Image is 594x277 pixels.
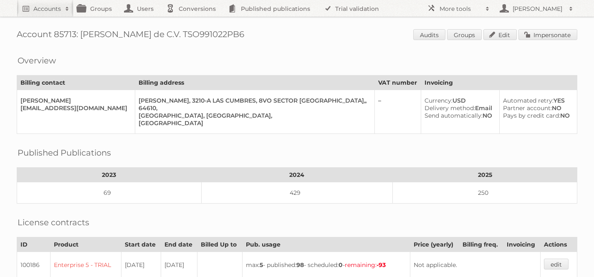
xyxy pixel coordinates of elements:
div: NO [503,112,570,119]
span: Send automatically: [425,112,483,119]
a: Groups [447,29,482,40]
th: 2023 [17,168,202,182]
th: ID [17,237,51,252]
th: Billed Up to [197,237,243,252]
h2: [PERSON_NAME] [511,5,565,13]
span: remaining: [345,261,386,269]
a: edit [544,259,569,269]
h2: Overview [18,54,56,67]
th: VAT number [375,76,421,90]
th: Pub. usage [242,237,410,252]
div: 64610, [139,104,368,112]
th: Product [51,237,121,252]
td: – [375,90,421,134]
span: Pays by credit card: [503,112,560,119]
h1: Account 85713: [PERSON_NAME] de C.V. TSO991022PB6 [17,29,577,42]
h2: Accounts [33,5,61,13]
th: Invoicing [503,237,541,252]
h2: More tools [440,5,481,13]
th: Billing address [135,76,374,90]
td: 429 [201,182,393,204]
a: Audits [413,29,445,40]
strong: 98 [296,261,304,269]
td: 69 [17,182,202,204]
div: NO [503,104,570,112]
div: NO [425,112,493,119]
a: Impersonate [518,29,577,40]
strong: 0 [339,261,343,269]
span: Partner account: [503,104,552,112]
th: 2025 [393,168,577,182]
span: Currency: [425,97,452,104]
div: USD [425,97,493,104]
th: End date [161,237,197,252]
th: Start date [121,237,161,252]
h2: License contracts [18,216,89,229]
div: [GEOGRAPHIC_DATA] [139,119,368,127]
strong: 5 [260,261,263,269]
th: Actions [541,237,577,252]
th: Billing contact [17,76,135,90]
strong: -93 [377,261,386,269]
th: Price (yearly) [410,237,459,252]
a: Edit [483,29,517,40]
span: Delivery method: [425,104,475,112]
td: 250 [393,182,577,204]
div: [EMAIL_ADDRESS][DOMAIN_NAME] [20,104,128,112]
h2: Published Publications [18,146,111,159]
div: [PERSON_NAME] [20,97,128,104]
th: Invoicing [421,76,577,90]
div: Email [425,104,493,112]
span: Automated retry: [503,97,554,104]
th: 2024 [201,168,393,182]
div: [GEOGRAPHIC_DATA], [GEOGRAPHIC_DATA], [139,112,368,119]
th: Billing freq. [459,237,503,252]
div: [PERSON_NAME], 3210-A LAS CUMBRES, 8VO SECTOR [GEOGRAPHIC_DATA],, [139,97,368,104]
div: YES [503,97,570,104]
